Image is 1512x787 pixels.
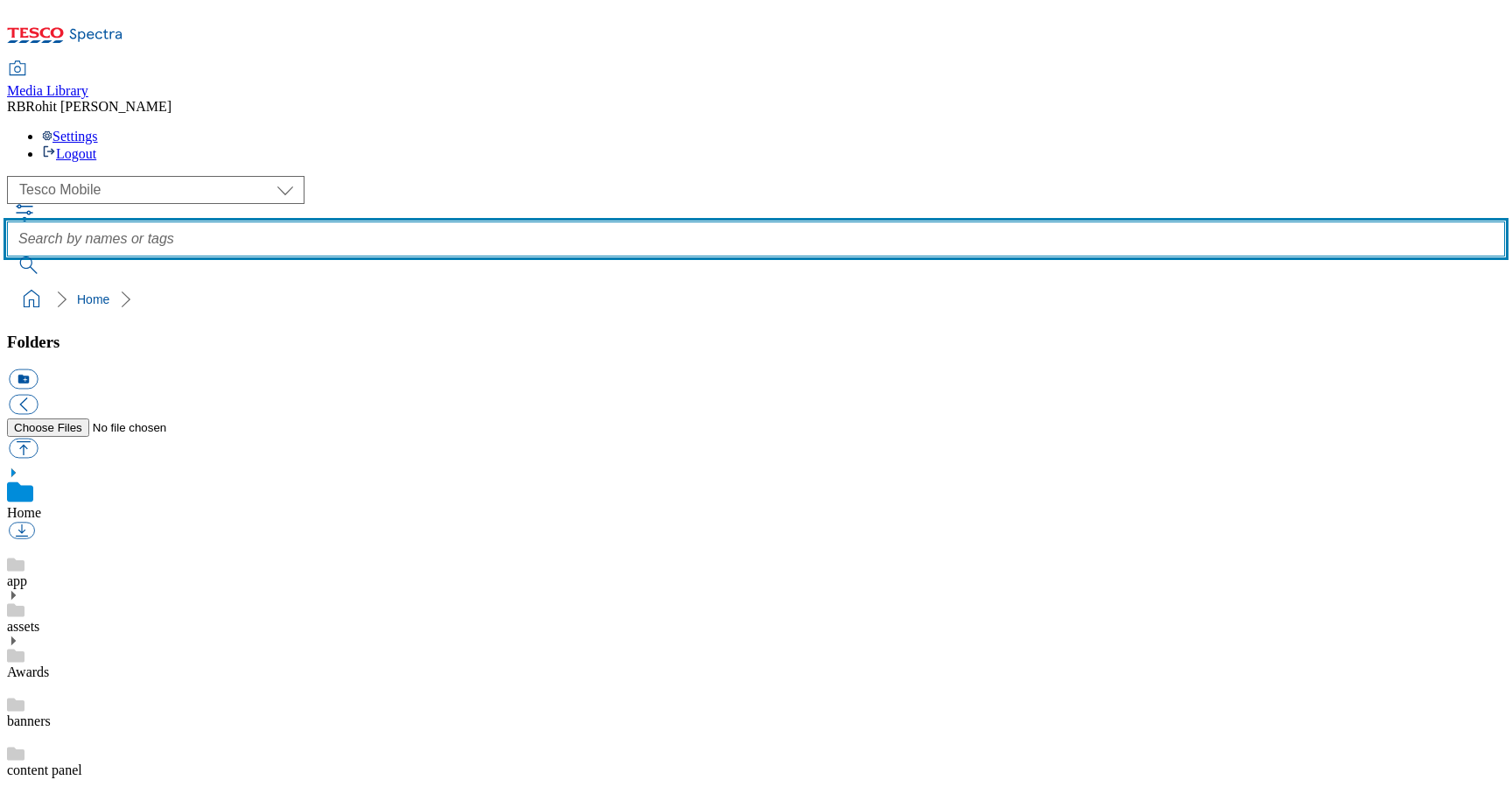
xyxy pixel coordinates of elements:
[17,285,45,313] a: home
[7,762,82,777] a: content panel
[7,283,1505,316] nav: breadcrumb
[7,713,51,728] a: banners
[25,99,171,114] span: Rohit [PERSON_NAME]
[77,292,109,306] a: Home
[7,619,39,634] a: assets
[7,62,88,99] a: Media Library
[7,573,27,588] a: app
[42,146,96,161] a: Logout
[7,664,49,679] a: Awards
[7,505,41,520] a: Home
[7,333,1505,352] h3: Folders
[7,83,88,98] span: Media Library
[7,221,1505,256] input: Search by names or tags
[42,129,98,144] a: Settings
[7,99,25,114] span: RB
